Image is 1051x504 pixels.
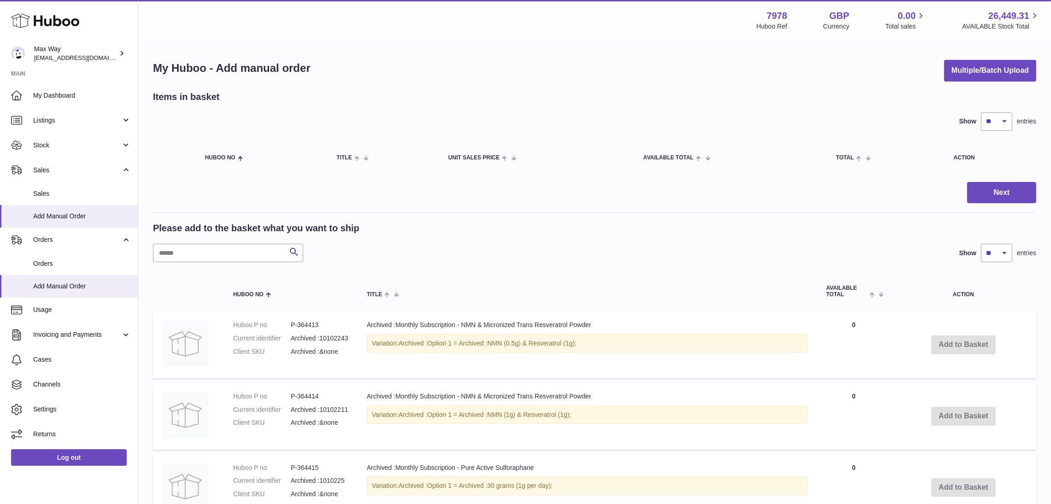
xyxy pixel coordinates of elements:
[33,116,121,125] span: Listings
[817,311,891,378] td: 0
[33,259,131,268] span: Orders
[33,235,121,244] span: Orders
[33,355,131,364] span: Cases
[954,155,1027,161] div: Action
[233,321,291,329] dt: Huboo P no
[233,418,291,427] dt: Client SKU
[291,418,348,427] dd: Archived :&none
[291,347,348,356] dd: Archived :&none
[885,22,926,31] span: Total sales
[291,463,348,472] dd: P-364415
[11,449,127,466] a: Log out
[891,276,1036,306] th: Action
[233,292,264,298] span: Huboo no
[233,463,291,472] dt: Huboo P no
[33,212,131,221] span: Add Manual Order
[336,155,352,161] span: Title
[153,61,311,76] h1: My Huboo - Add manual order
[399,411,571,418] span: Archived :Option 1 = Archived :NMN (1g) & Resveratrol (1g);
[233,490,291,498] dt: Client SKU
[233,405,291,414] dt: Current identifier
[885,10,926,31] a: 0.00 Total sales
[33,430,131,439] span: Returns
[34,54,135,61] span: [EMAIL_ADDRESS][DOMAIN_NAME]
[33,189,131,198] span: Sales
[33,380,131,389] span: Channels
[399,340,576,347] span: Archived :Option 1 = Archived :NMN (0.5g) & Resveratrol (1g);
[826,285,867,297] span: AVAILABLE Total
[829,10,849,22] strong: GBP
[11,47,25,60] img: Max@LongevityBox.co.uk
[367,334,808,353] div: Variation:
[291,476,348,485] dd: Archived :1010225
[399,482,552,489] span: Archived :Option 1 = Archived :30 grams (1g per day);
[153,222,359,234] h2: Please add to the basket what you want to ship
[823,22,850,31] div: Currency
[358,311,817,378] td: Archived :Monthly Subscription - NMN & Micronized Trans Resveratrol Powder
[448,155,499,161] span: Unit Sales Price
[967,182,1036,204] button: Next
[959,117,976,126] label: Show
[988,10,1029,22] span: 26,449.31
[291,334,348,343] dd: Archived :10102243
[836,155,854,161] span: Total
[291,392,348,401] dd: P-364414
[291,405,348,414] dd: Archived :10102211
[33,282,131,291] span: Add Manual Order
[233,334,291,343] dt: Current identifier
[162,392,208,438] img: Archived :Monthly Subscription - NMN & Micronized Trans Resveratrol Powder
[34,45,117,62] div: Max Way
[291,321,348,329] dd: P-364413
[817,383,891,450] td: 0
[162,321,208,367] img: Archived :Monthly Subscription - NMN & Micronized Trans Resveratrol Powder
[757,22,787,31] div: Huboo Ref
[233,476,291,485] dt: Current identifier
[33,330,121,339] span: Invoicing and Payments
[33,91,131,100] span: My Dashboard
[291,490,348,498] dd: Archived :&none
[1017,117,1036,126] span: entries
[962,22,1040,31] span: AVAILABLE Stock Total
[33,141,121,150] span: Stock
[367,405,808,424] div: Variation:
[33,166,121,175] span: Sales
[153,91,220,103] h2: Items in basket
[205,155,235,161] span: Huboo no
[767,10,787,22] strong: 7978
[367,476,808,495] div: Variation:
[944,60,1036,82] button: Multiple/Batch Upload
[233,392,291,401] dt: Huboo P no
[33,305,131,314] span: Usage
[233,347,291,356] dt: Client SKU
[959,249,976,258] label: Show
[33,405,131,414] span: Settings
[643,155,693,161] span: AVAILABLE Total
[358,383,817,450] td: Archived :Monthly Subscription - NMN & Micronized Trans Resveratrol Powder
[962,10,1040,31] a: 26,449.31 AVAILABLE Stock Total
[898,10,916,22] span: 0.00
[367,292,382,298] span: Title
[1017,249,1036,258] span: entries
